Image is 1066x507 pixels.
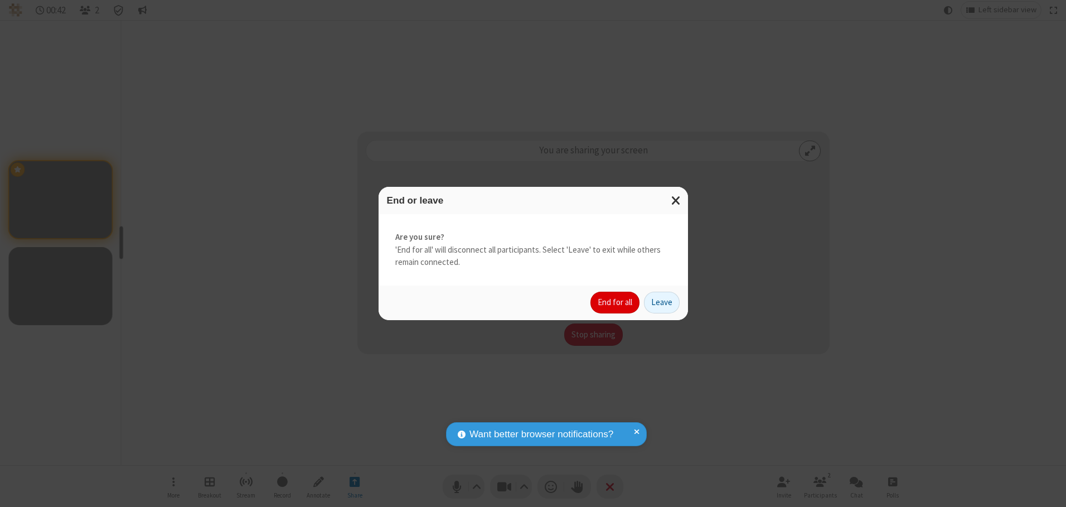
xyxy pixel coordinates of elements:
[590,292,639,314] button: End for all
[395,231,671,244] strong: Are you sure?
[665,187,688,214] button: Close modal
[469,427,613,442] span: Want better browser notifications?
[644,292,680,314] button: Leave
[387,195,680,206] h3: End or leave
[379,214,688,286] div: 'End for all' will disconnect all participants. Select 'Leave' to exit while others remain connec...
